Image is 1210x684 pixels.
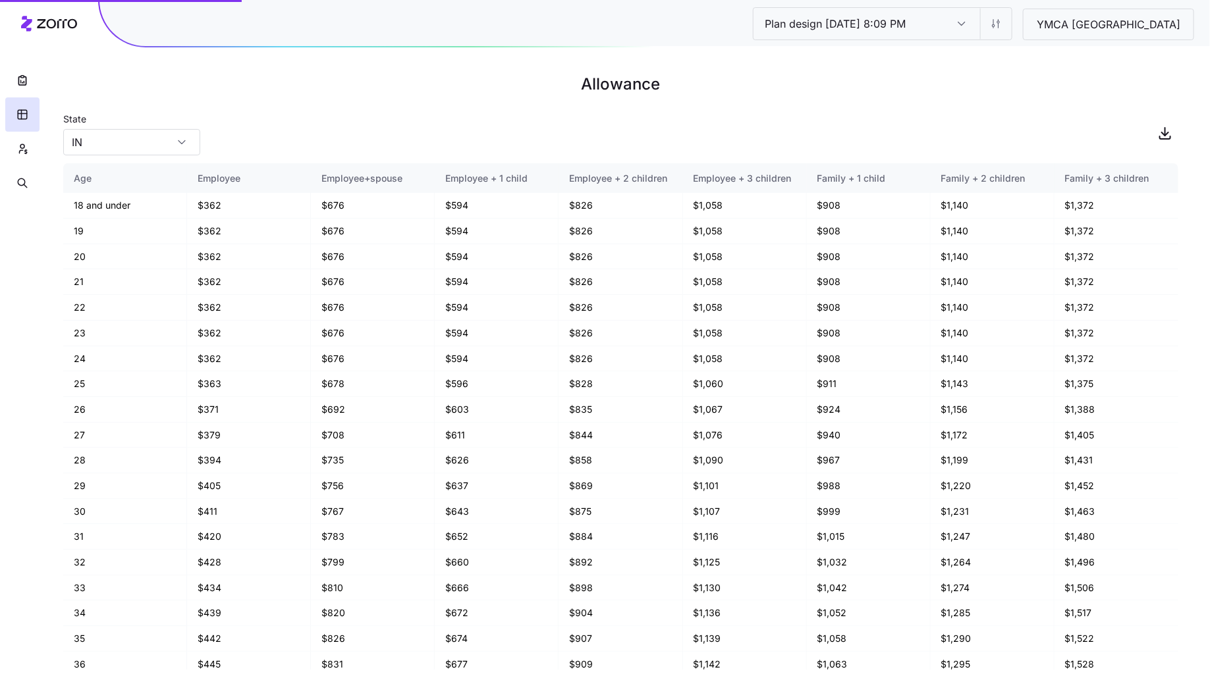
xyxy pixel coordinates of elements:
td: $442 [187,626,311,652]
td: $363 [187,371,311,397]
td: $1,140 [931,269,1055,295]
td: 22 [63,295,187,321]
td: $826 [559,346,682,372]
td: $1,220 [931,473,1055,499]
td: $594 [435,269,559,295]
td: $908 [807,193,931,219]
td: $908 [807,346,931,372]
td: $594 [435,346,559,372]
td: 21 [63,269,187,295]
button: Settings [980,8,1012,39]
td: $362 [187,219,311,244]
td: $420 [187,524,311,550]
div: Family + 3 children [1065,171,1168,186]
td: 35 [63,626,187,652]
td: $892 [559,550,682,575]
td: $1,140 [931,295,1055,321]
td: $1,156 [931,397,1055,423]
td: $1,058 [683,244,807,270]
td: $676 [311,346,435,372]
td: $1,452 [1055,473,1178,499]
td: $1,388 [1055,397,1178,423]
td: $692 [311,397,435,423]
td: $799 [311,550,435,575]
td: $907 [559,626,682,652]
td: $1,136 [683,600,807,626]
td: $1,107 [683,499,807,525]
td: $756 [311,473,435,499]
td: $1,058 [683,295,807,321]
td: $626 [435,448,559,473]
td: 31 [63,524,187,550]
td: $1,063 [807,652,931,677]
td: $826 [559,193,682,219]
div: Age [74,171,176,186]
td: $643 [435,499,559,525]
td: $1,140 [931,346,1055,372]
td: $826 [559,295,682,321]
td: $1,060 [683,371,807,397]
td: $820 [311,600,435,626]
td: $858 [559,448,682,473]
td: $1,506 [1055,575,1178,601]
td: $826 [559,321,682,346]
td: $1,264 [931,550,1055,575]
td: $908 [807,295,931,321]
td: $1,076 [683,423,807,448]
td: $394 [187,448,311,473]
td: $676 [311,193,435,219]
div: Family + 2 children [941,171,1043,186]
td: $908 [807,321,931,346]
div: Employee+spouse [321,171,424,186]
td: $594 [435,321,559,346]
td: $676 [311,295,435,321]
td: $1,372 [1055,346,1178,372]
td: $428 [187,550,311,575]
td: $362 [187,244,311,270]
td: $908 [807,269,931,295]
td: $594 [435,244,559,270]
td: 25 [63,371,187,397]
td: $652 [435,524,559,550]
td: $379 [187,423,311,448]
td: $1,496 [1055,550,1178,575]
td: $637 [435,473,559,499]
td: $1,142 [683,652,807,677]
td: $904 [559,600,682,626]
td: $594 [435,193,559,219]
td: $676 [311,219,435,244]
td: 20 [63,244,187,270]
td: $826 [559,219,682,244]
td: 26 [63,397,187,423]
td: $603 [435,397,559,423]
td: $1,125 [683,550,807,575]
td: $826 [559,244,682,270]
td: $735 [311,448,435,473]
td: $1,295 [931,652,1055,677]
td: $875 [559,499,682,525]
td: $1,431 [1055,448,1178,473]
td: $988 [807,473,931,499]
td: $1,480 [1055,524,1178,550]
td: $676 [311,321,435,346]
td: $1,067 [683,397,807,423]
td: $884 [559,524,682,550]
td: $1,058 [683,346,807,372]
td: $1,231 [931,499,1055,525]
td: $1,015 [807,524,931,550]
td: $911 [807,371,931,397]
td: $1,172 [931,423,1055,448]
td: $1,140 [931,244,1055,270]
td: $1,285 [931,600,1055,626]
td: $826 [559,269,682,295]
td: $660 [435,550,559,575]
td: $1,372 [1055,269,1178,295]
td: $1,058 [683,321,807,346]
td: $1,101 [683,473,807,499]
td: $1,140 [931,219,1055,244]
td: $362 [187,295,311,321]
td: $767 [311,499,435,525]
td: $678 [311,371,435,397]
td: $676 [311,244,435,270]
td: 33 [63,575,187,601]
